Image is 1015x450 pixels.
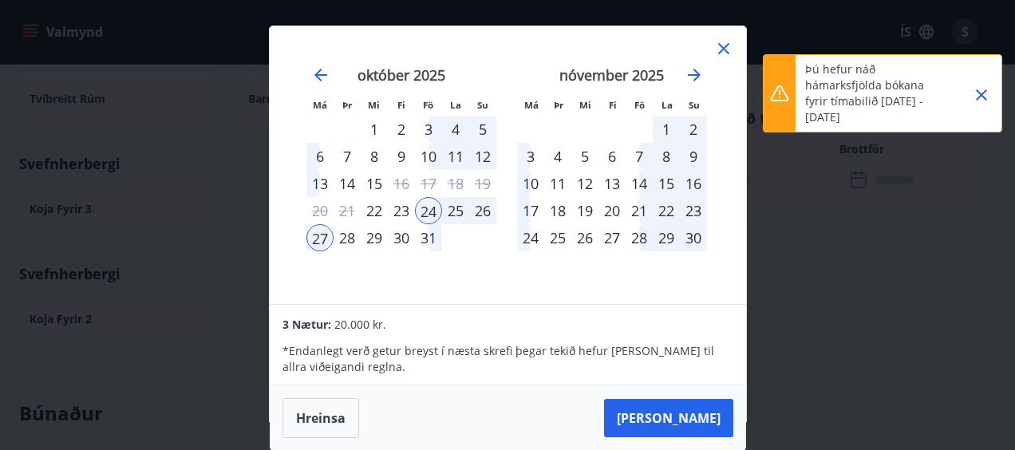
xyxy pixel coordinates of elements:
div: Aðeins innritun í boði [361,197,388,224]
td: Not available. sunnudagur, 19. október 2025 [469,170,496,197]
td: Choose mánudagur, 3. nóvember 2025 as your check-in date. It’s available. [517,143,544,170]
div: Move forward to switch to the next month. [685,65,704,85]
td: Choose föstudagur, 7. nóvember 2025 as your check-in date. It’s available. [626,143,653,170]
td: Not available. laugardagur, 18. október 2025 [442,170,469,197]
td: Choose miðvikudagur, 15. október 2025 as your check-in date. It’s available. [361,170,388,197]
td: Choose mánudagur, 24. nóvember 2025 as your check-in date. It’s available. [517,224,544,251]
div: 9 [680,143,707,170]
div: Aðeins útritun í boði [388,170,415,197]
div: 23 [680,197,707,224]
div: 10 [415,143,442,170]
small: Má [313,99,327,111]
div: 9 [388,143,415,170]
td: Choose fimmtudagur, 30. október 2025 as your check-in date. It’s available. [388,224,415,251]
div: 8 [361,143,388,170]
td: Choose fimmtudagur, 13. nóvember 2025 as your check-in date. It’s available. [598,170,626,197]
div: 28 [334,224,361,251]
td: Choose laugardagur, 22. nóvember 2025 as your check-in date. It’s available. [653,197,680,224]
div: 5 [469,116,496,143]
div: 16 [680,170,707,197]
div: 6 [306,143,334,170]
td: Choose sunnudagur, 5. október 2025 as your check-in date. It’s available. [469,116,496,143]
div: 20 [598,197,626,224]
td: Choose föstudagur, 31. október 2025 as your check-in date. It’s available. [415,224,442,251]
div: 27 [598,224,626,251]
td: Choose þriðjudagur, 11. nóvember 2025 as your check-in date. It’s available. [544,170,571,197]
div: 31 [415,224,442,251]
div: 8 [653,143,680,170]
div: 23 [388,197,415,224]
div: 2 [680,116,707,143]
strong: nóvember 2025 [559,65,664,85]
button: [PERSON_NAME] [604,399,733,437]
div: 30 [680,224,707,251]
td: Not available. þriðjudagur, 21. október 2025 [334,197,361,224]
div: 1 [361,116,388,143]
div: 1 [653,116,680,143]
td: Choose þriðjudagur, 14. október 2025 as your check-in date. It’s available. [334,170,361,197]
div: 25 [442,197,469,224]
div: 4 [442,116,469,143]
div: 5 [571,143,598,170]
td: Selected. sunnudagur, 26. október 2025 [469,197,496,224]
small: Mi [579,99,591,111]
div: 29 [361,224,388,251]
td: Choose þriðjudagur, 7. október 2025 as your check-in date. It’s available. [334,143,361,170]
td: Not available. mánudagur, 20. október 2025 [306,197,334,224]
td: Choose föstudagur, 3. október 2025 as your check-in date. It’s available. [415,116,442,143]
td: Choose mánudagur, 6. október 2025 as your check-in date. It’s available. [306,143,334,170]
div: 3 [517,143,544,170]
div: 10 [517,170,544,197]
div: 26 [469,197,496,224]
td: Choose laugardagur, 29. nóvember 2025 as your check-in date. It’s available. [653,224,680,251]
td: Choose sunnudagur, 9. nóvember 2025 as your check-in date. It’s available. [680,143,707,170]
td: Choose laugardagur, 11. október 2025 as your check-in date. It’s available. [442,143,469,170]
div: 15 [361,170,388,197]
div: 18 [544,197,571,224]
td: Choose miðvikudagur, 8. október 2025 as your check-in date. It’s available. [361,143,388,170]
td: Choose miðvikudagur, 26. nóvember 2025 as your check-in date. It’s available. [571,224,598,251]
td: Choose miðvikudagur, 19. nóvember 2025 as your check-in date. It’s available. [571,197,598,224]
small: Su [689,99,700,111]
div: 2 [388,116,415,143]
p: Þú hefur náð hámarksfjölda bókana fyrir tímabilið [DATE] - [DATE] [805,61,946,125]
td: Choose fimmtudagur, 2. október 2025 as your check-in date. It’s available. [388,116,415,143]
div: 25 [544,224,571,251]
td: Choose föstudagur, 10. október 2025 as your check-in date. It’s available. [415,143,442,170]
td: Choose þriðjudagur, 25. nóvember 2025 as your check-in date. It’s available. [544,224,571,251]
td: Choose föstudagur, 28. nóvember 2025 as your check-in date. It’s available. [626,224,653,251]
div: 17 [517,197,544,224]
strong: október 2025 [357,65,445,85]
td: Choose miðvikudagur, 5. nóvember 2025 as your check-in date. It’s available. [571,143,598,170]
small: Fi [397,99,405,111]
small: Su [477,99,488,111]
div: 3 [415,116,442,143]
td: Choose sunnudagur, 2. nóvember 2025 as your check-in date. It’s available. [680,116,707,143]
td: Choose föstudagur, 14. nóvember 2025 as your check-in date. It’s available. [626,170,653,197]
small: Þr [554,99,563,111]
td: Choose föstudagur, 21. nóvember 2025 as your check-in date. It’s available. [626,197,653,224]
td: Selected as start date. föstudagur, 24. október 2025 [415,197,442,224]
div: 11 [544,170,571,197]
td: Choose þriðjudagur, 4. nóvember 2025 as your check-in date. It’s available. [544,143,571,170]
small: Fi [609,99,617,111]
div: Calendar [289,45,727,286]
div: 26 [571,224,598,251]
td: Choose fimmtudagur, 6. nóvember 2025 as your check-in date. It’s available. [598,143,626,170]
td: Choose miðvikudagur, 29. október 2025 as your check-in date. It’s available. [361,224,388,251]
td: Choose fimmtudagur, 20. nóvember 2025 as your check-in date. It’s available. [598,197,626,224]
div: 13 [306,170,334,197]
div: 28 [626,224,653,251]
div: 22 [653,197,680,224]
td: Choose miðvikudagur, 22. október 2025 as your check-in date. It’s available. [361,197,388,224]
div: 6 [598,143,626,170]
button: Hreinsa [282,398,359,438]
td: Choose fimmtudagur, 23. október 2025 as your check-in date. It’s available. [388,197,415,224]
small: Mi [368,99,380,111]
div: 19 [571,197,598,224]
small: Fö [634,99,645,111]
td: Choose miðvikudagur, 12. nóvember 2025 as your check-in date. It’s available. [571,170,598,197]
div: 12 [469,143,496,170]
span: 3 Nætur: [282,317,331,332]
td: Choose fimmtudagur, 16. október 2025 as your check-in date. It’s available. [388,170,415,197]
